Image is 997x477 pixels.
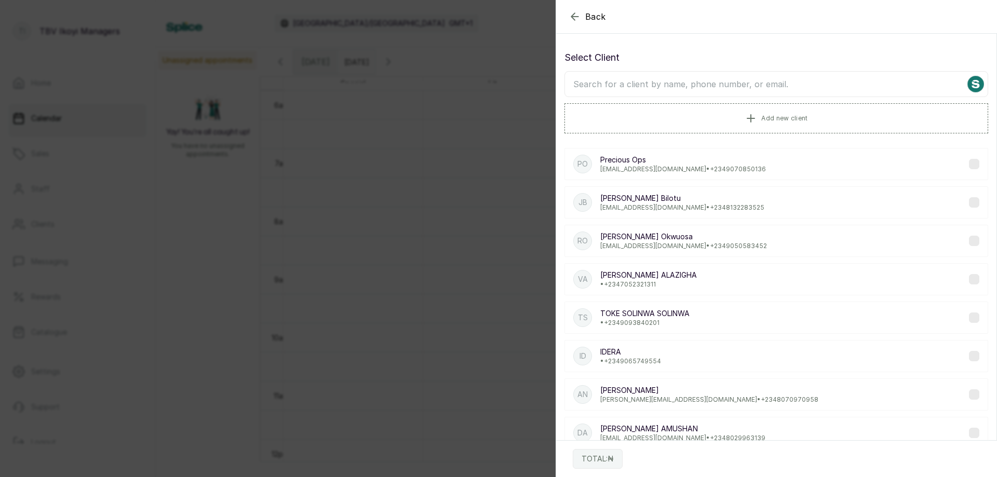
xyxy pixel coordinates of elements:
p: TS [578,312,588,323]
p: DA [577,428,588,438]
p: ID [580,351,586,361]
p: [PERSON_NAME] Okwuosa [600,231,767,242]
p: TOTAL: ₦ [582,454,614,464]
input: Search for a client by name, phone number, or email. [564,71,988,97]
p: [PERSON_NAME] ALAZIGHA [600,270,697,280]
p: VA [578,274,588,284]
p: JB [578,197,587,208]
span: Add new client [761,114,807,122]
p: [EMAIL_ADDRESS][DOMAIN_NAME] • +234 8029963139 [600,434,765,442]
p: RO [577,236,588,246]
p: [EMAIL_ADDRESS][DOMAIN_NAME] • +234 8132283525 [600,203,764,212]
button: Add new client [564,103,988,133]
span: Back [585,10,606,23]
p: [PERSON_NAME] [600,385,818,396]
p: Precious Ops [600,155,766,165]
p: • +234 9065749554 [600,357,661,365]
p: [EMAIL_ADDRESS][DOMAIN_NAME] • +234 9070850136 [600,165,766,173]
button: Back [569,10,606,23]
p: • +234 7052321311 [600,280,697,289]
p: [PERSON_NAME] AMUSHAN [600,424,765,434]
p: IDERA [600,347,661,357]
p: TOKE SOLINWA SOLINWA [600,308,690,319]
p: • +234 9093840201 [600,319,690,327]
p: AN [577,389,588,400]
p: [PERSON_NAME][EMAIL_ADDRESS][DOMAIN_NAME] • +234 8070970958 [600,396,818,404]
p: Select Client [564,50,988,65]
p: PO [577,159,588,169]
p: [PERSON_NAME] Bilotu [600,193,764,203]
p: [EMAIL_ADDRESS][DOMAIN_NAME] • +234 9050583452 [600,242,767,250]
